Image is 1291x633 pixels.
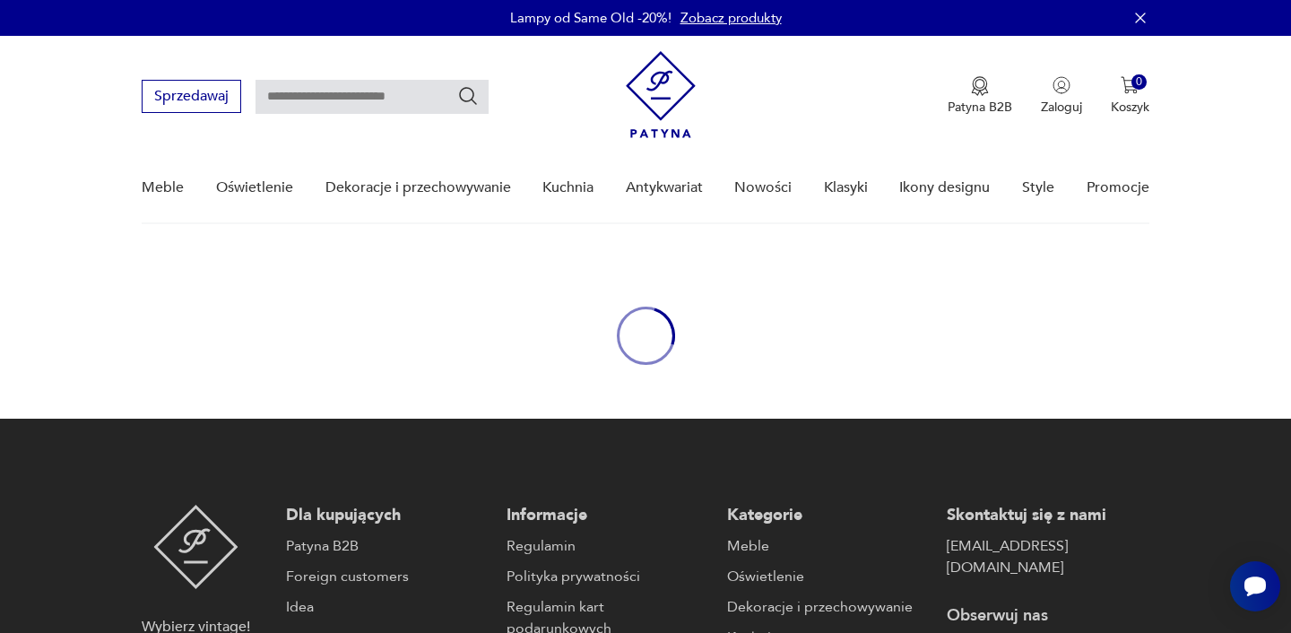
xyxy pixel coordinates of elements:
p: Koszyk [1111,99,1149,116]
img: Ikonka użytkownika [1053,76,1070,94]
a: Foreign customers [286,566,489,587]
button: Sprzedawaj [142,80,241,113]
p: Patyna B2B [948,99,1012,116]
a: Nowości [734,153,792,222]
a: Polityka prywatności [507,566,709,587]
a: Patyna B2B [286,535,489,557]
a: Idea [286,596,489,618]
a: Sprzedawaj [142,91,241,104]
a: Antykwariat [626,153,703,222]
img: Ikona koszyka [1121,76,1139,94]
a: Ikony designu [899,153,990,222]
img: Patyna - sklep z meblami i dekoracjami vintage [153,505,238,589]
a: Meble [142,153,184,222]
a: Dekoracje i przechowywanie [727,596,930,618]
p: Obserwuj nas [947,605,1149,627]
button: Zaloguj [1041,76,1082,116]
a: Kuchnia [542,153,594,222]
p: Zaloguj [1041,99,1082,116]
a: Regulamin [507,535,709,557]
button: Patyna B2B [948,76,1012,116]
a: Oświetlenie [727,566,930,587]
div: 0 [1131,74,1147,90]
button: 0Koszyk [1111,76,1149,116]
img: Patyna - sklep z meblami i dekoracjami vintage [626,51,696,138]
img: Ikona medalu [971,76,989,96]
p: Informacje [507,505,709,526]
a: Promocje [1087,153,1149,222]
a: Klasyki [824,153,868,222]
a: [EMAIL_ADDRESS][DOMAIN_NAME] [947,535,1149,578]
a: Style [1022,153,1054,222]
p: Lampy od Same Old -20%! [510,9,671,27]
a: Oświetlenie [216,153,293,222]
p: Dla kupujących [286,505,489,526]
button: Szukaj [457,85,479,107]
a: Zobacz produkty [680,9,782,27]
p: Kategorie [727,505,930,526]
a: Ikona medaluPatyna B2B [948,76,1012,116]
p: Skontaktuj się z nami [947,505,1149,526]
a: Dekoracje i przechowywanie [325,153,511,222]
iframe: Smartsupp widget button [1230,561,1280,611]
a: Meble [727,535,930,557]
